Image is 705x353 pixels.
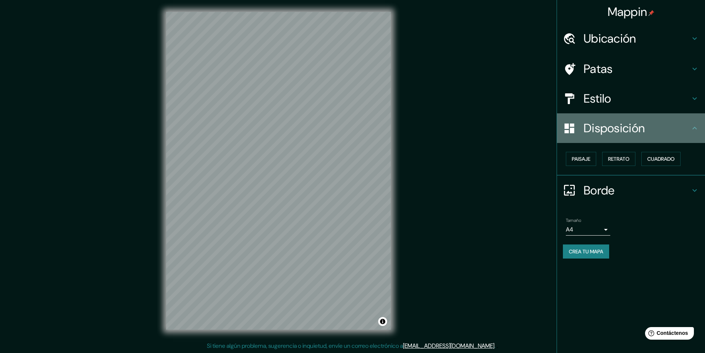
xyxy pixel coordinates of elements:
[584,31,636,46] font: Ubicación
[641,152,681,166] button: Cuadrado
[602,152,635,166] button: Retrato
[647,156,675,162] font: Cuadrado
[566,224,610,236] div: A4
[639,324,697,345] iframe: Lanzador de widgets de ayuda
[584,91,611,106] font: Estilo
[572,156,590,162] font: Paisaje
[584,120,645,136] font: Disposición
[494,342,496,350] font: .
[566,152,596,166] button: Paisaje
[557,24,705,53] div: Ubicación
[563,244,609,259] button: Crea tu mapa
[557,176,705,205] div: Borde
[569,248,603,255] font: Crea tu mapa
[608,156,630,162] font: Retrato
[557,54,705,84] div: Patas
[566,226,573,233] font: A4
[166,12,391,330] canvas: Mapa
[403,342,494,350] a: [EMAIL_ADDRESS][DOMAIN_NAME]
[608,4,647,20] font: Mappin
[557,113,705,143] div: Disposición
[648,10,654,16] img: pin-icon.png
[566,217,581,223] font: Tamaño
[496,342,497,350] font: .
[557,84,705,113] div: Estilo
[584,61,613,77] font: Patas
[378,317,387,326] button: Activar o desactivar atribución
[207,342,403,350] font: Si tiene algún problema, sugerencia o inquietud, envíe un correo electrónico a
[497,342,498,350] font: .
[584,183,615,198] font: Borde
